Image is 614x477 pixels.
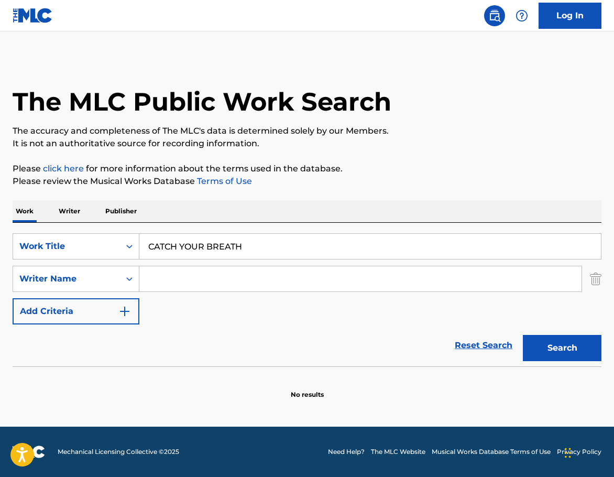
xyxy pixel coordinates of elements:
span: Mechanical Licensing Collective © 2025 [58,447,179,457]
p: It is not an authoritative source for recording information. [13,137,601,150]
img: MLC Logo [13,8,53,23]
img: search [488,9,501,22]
p: No results [291,377,324,399]
img: help [516,9,528,22]
h1: The MLC Public Work Search [13,86,391,117]
button: Search [523,335,601,361]
a: Privacy Policy [557,447,601,457]
p: Publisher [102,200,140,222]
div: Help [511,5,532,26]
div: Work Title [19,240,114,253]
a: Need Help? [328,447,365,457]
a: Musical Works Database Terms of Use [432,447,551,457]
a: The MLC Website [371,447,425,457]
a: click here [43,164,84,174]
img: logo [13,446,45,458]
a: Public Search [484,5,505,26]
p: Please for more information about the terms used in the database. [13,162,601,175]
p: Writer [56,200,83,222]
form: Search Form [13,233,601,366]
iframe: Chat Widget [562,427,614,477]
a: Log In [539,3,601,29]
p: Work [13,200,37,222]
a: Reset Search [449,334,518,357]
button: Add Criteria [13,298,139,324]
div: Drag [565,437,571,469]
p: The accuracy and completeness of The MLC's data is determined solely by our Members. [13,125,601,137]
div: Writer Name [19,273,114,285]
p: Please review the Musical Works Database [13,175,601,188]
img: 9d2ae6d4665cec9f34b9.svg [118,305,131,318]
a: Terms of Use [195,176,252,186]
img: Delete Criterion [590,266,601,292]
